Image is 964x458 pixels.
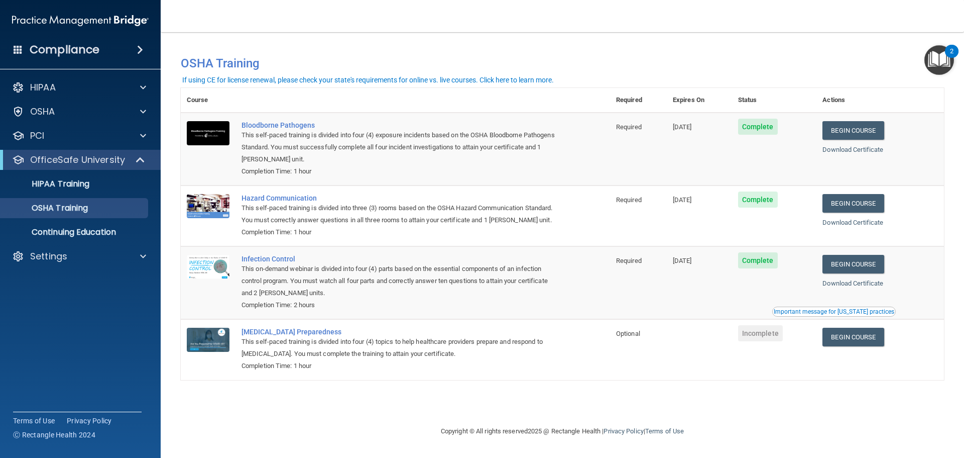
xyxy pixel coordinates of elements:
[7,227,144,237] p: Continuing Education
[242,360,560,372] div: Completion Time: 1 hour
[181,88,235,113] th: Course
[30,81,56,94] p: HIPAA
[673,123,692,131] span: [DATE]
[12,81,146,94] a: HIPAA
[610,88,667,113] th: Required
[30,130,44,142] p: PCI
[67,416,112,426] a: Privacy Policy
[774,309,894,315] div: Important message for [US_STATE] practices
[30,43,99,57] h4: Compliance
[30,250,67,262] p: Settings
[738,119,778,135] span: Complete
[7,203,88,213] p: OSHA Training
[604,427,643,435] a: Privacy Policy
[30,106,55,118] p: OSHA
[242,263,560,299] div: This on-demand webinar is divided into four (4) parts based on the essential components of an inf...
[12,250,146,262] a: Settings
[181,56,944,70] h4: OSHA Training
[732,88,817,113] th: Status
[242,336,560,360] div: This self-paced training is divided into four (4) topics to help healthcare providers prepare and...
[242,194,560,202] a: Hazard Communication
[822,219,883,226] a: Download Certificate
[616,330,640,337] span: Optional
[822,280,883,287] a: Download Certificate
[242,121,560,129] a: Bloodborne Pathogens
[242,165,560,177] div: Completion Time: 1 hour
[13,416,55,426] a: Terms of Use
[673,196,692,204] span: [DATE]
[673,257,692,264] span: [DATE]
[242,226,560,238] div: Completion Time: 1 hour
[182,76,554,83] div: If using CE for license renewal, please check your state's requirements for online vs. live cours...
[242,328,560,336] a: [MEDICAL_DATA] Preparedness
[616,257,642,264] span: Required
[950,51,953,64] div: 2
[12,106,146,118] a: OSHA
[667,88,732,113] th: Expires On
[822,328,884,346] a: Begin Course
[616,196,642,204] span: Required
[242,129,560,165] div: This self-paced training is divided into four (4) exposure incidents based on the OSHA Bloodborne...
[772,307,896,317] button: Read this if you are a dental practitioner in the state of CA
[242,299,560,311] div: Completion Time: 2 hours
[379,415,746,447] div: Copyright © All rights reserved 2025 @ Rectangle Health | |
[645,427,684,435] a: Terms of Use
[822,194,884,213] a: Begin Course
[12,154,146,166] a: OfficeSafe University
[242,202,560,226] div: This self-paced training is divided into three (3) rooms based on the OSHA Hazard Communication S...
[181,75,555,85] button: If using CE for license renewal, please check your state's requirements for online vs. live cours...
[242,255,560,263] a: Infection Control
[924,45,954,75] button: Open Resource Center, 2 new notifications
[30,154,125,166] p: OfficeSafe University
[738,192,778,208] span: Complete
[822,146,883,153] a: Download Certificate
[12,130,146,142] a: PCI
[738,252,778,268] span: Complete
[822,255,884,273] a: Begin Course
[13,430,95,440] span: Ⓒ Rectangle Health 2024
[12,11,149,31] img: PMB logo
[7,179,89,189] p: HIPAA Training
[822,121,884,140] a: Begin Course
[816,88,944,113] th: Actions
[616,123,642,131] span: Required
[790,387,952,427] iframe: Drift Widget Chat Controller
[738,325,783,341] span: Incomplete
